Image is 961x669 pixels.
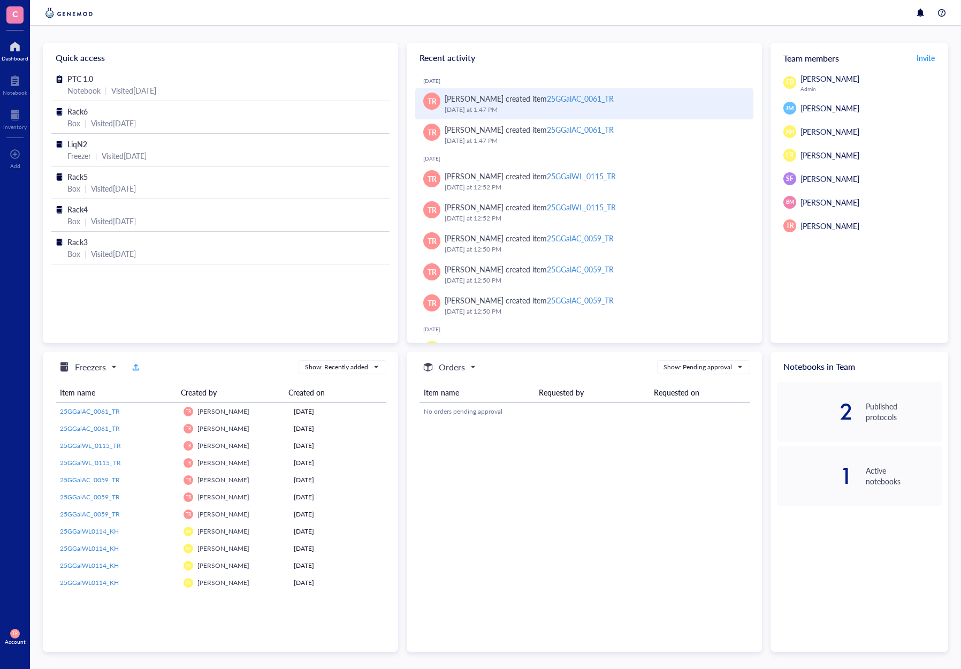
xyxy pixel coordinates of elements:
[197,475,249,484] span: [PERSON_NAME]
[866,465,942,486] div: Active notebooks
[916,49,935,66] button: Invite
[428,235,437,247] span: TR
[43,43,398,73] div: Quick access
[535,383,650,402] th: Requested by
[2,38,28,62] a: Dashboard
[67,117,80,129] div: Box
[67,73,93,84] span: PTC 1.0
[60,578,119,587] span: 25GGalWL0114_KH
[3,107,27,130] a: Inventory
[294,424,382,434] div: [DATE]
[800,150,859,161] span: [PERSON_NAME]
[91,183,136,194] div: Visited [DATE]
[800,73,859,84] span: [PERSON_NAME]
[91,248,136,260] div: Visited [DATE]
[547,264,614,275] div: 25GGalAC_0059_TR
[60,424,120,433] span: 25GGalAC_0061_TR
[294,441,382,451] div: [DATE]
[60,492,175,502] a: 25GGalAC_0059_TR
[197,578,249,587] span: [PERSON_NAME]
[415,119,753,150] a: TR[PERSON_NAME] created item25GGalAC_0061_TR[DATE] at 1:47 PM
[186,426,191,431] span: TR
[111,85,156,96] div: Visited [DATE]
[186,529,192,534] span: KH
[785,198,794,206] span: BM
[650,383,751,402] th: Requested on
[428,173,437,185] span: TR
[294,527,382,536] div: [DATE]
[186,546,192,551] span: KH
[67,150,91,162] div: Freezer
[60,475,120,484] span: 25GGalAC_0059_TR
[428,266,437,278] span: TR
[415,197,753,228] a: TR[PERSON_NAME] created item25GGalWL_0115_TR[DATE] at 12:52 PM
[3,124,27,130] div: Inventory
[197,407,249,416] span: [PERSON_NAME]
[102,150,147,162] div: Visited [DATE]
[786,78,794,87] span: FB
[91,117,136,129] div: Visited [DATE]
[105,85,107,96] div: |
[186,477,191,483] span: TR
[800,173,859,184] span: [PERSON_NAME]
[60,407,175,416] a: 25GGalAC_0061_TR
[415,259,753,290] a: TR[PERSON_NAME] created item25GGalAC_0059_TR[DATE] at 12:50 PM
[800,197,859,208] span: [PERSON_NAME]
[407,43,762,73] div: Recent activity
[177,383,284,402] th: Created by
[800,221,859,231] span: [PERSON_NAME]
[294,561,382,571] div: [DATE]
[445,244,745,255] div: [DATE] at 12:50 PM
[445,182,745,193] div: [DATE] at 12:52 PM
[800,86,942,92] div: Admin
[85,248,87,260] div: |
[305,362,368,372] div: Show: Recently added
[800,126,859,137] span: [PERSON_NAME]
[415,290,753,321] a: TR[PERSON_NAME] created item25GGalAC_0059_TR[DATE] at 12:50 PM
[60,510,120,519] span: 25GGalAC_0059_TR
[428,204,437,216] span: TR
[12,7,18,20] span: C
[186,495,191,500] span: TR
[547,233,614,244] div: 25GGalAC_0059_TR
[786,174,794,184] span: SF
[60,424,175,434] a: 25GGalAC_0061_TR
[197,561,249,570] span: [PERSON_NAME]
[67,183,80,194] div: Box
[85,117,87,129] div: |
[445,275,745,286] div: [DATE] at 12:50 PM
[3,72,27,96] a: Notebook
[294,492,382,502] div: [DATE]
[415,228,753,259] a: TR[PERSON_NAME] created item25GGalAC_0059_TR[DATE] at 12:50 PM
[428,95,437,107] span: TR
[423,155,753,162] div: [DATE]
[445,135,745,146] div: [DATE] at 1:47 PM
[445,263,614,275] div: [PERSON_NAME] created item
[91,215,136,227] div: Visited [DATE]
[445,93,614,104] div: [PERSON_NAME] created item
[771,43,948,73] div: Team members
[445,170,616,182] div: [PERSON_NAME] created item
[294,544,382,553] div: [DATE]
[60,544,119,553] span: 25GGalWL0114_KH
[95,150,97,162] div: |
[420,383,535,402] th: Item name
[197,527,249,536] span: [PERSON_NAME]
[67,106,88,117] span: Rack6
[85,183,87,194] div: |
[294,407,382,416] div: [DATE]
[60,578,175,588] a: 25GGalWL0114_KH
[60,458,175,468] a: 25GGalWL_0115_TR
[771,352,948,382] div: Notebooks in Team
[60,475,175,485] a: 25GGalAC_0059_TR
[786,221,794,231] span: TR
[445,213,745,224] div: [DATE] at 12:52 PM
[60,510,175,519] a: 25GGalAC_0059_TR
[67,139,87,149] span: LiqN2
[186,409,191,414] span: TR
[197,424,249,433] span: [PERSON_NAME]
[197,441,249,450] span: [PERSON_NAME]
[85,215,87,227] div: |
[12,631,18,636] span: TR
